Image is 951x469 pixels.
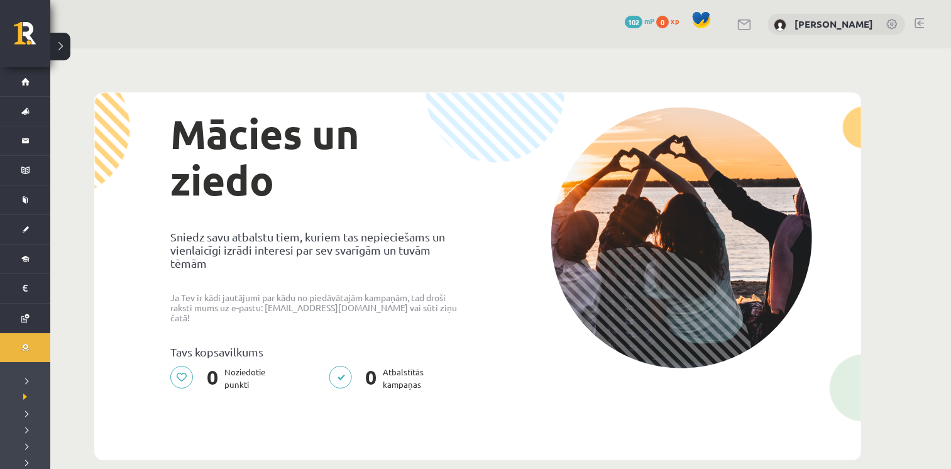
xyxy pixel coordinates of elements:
[14,22,50,53] a: Rīgas 1. Tālmācības vidusskola
[625,16,654,26] a: 102 mP
[170,230,468,270] p: Sniedz savu atbalstu tiem, kuriem tas nepieciešams un vienlaicīgi izrādi interesi par sev svarīgā...
[170,292,468,323] p: Ja Tev ir kādi jautājumi par kādu no piedāvātajām kampaņām, tad droši raksti mums uz e-pastu: [EM...
[656,16,669,28] span: 0
[671,16,679,26] span: xp
[625,16,642,28] span: 102
[774,19,786,31] img: Megija Jaunzeme
[201,366,224,391] span: 0
[794,18,873,30] a: [PERSON_NAME]
[329,366,431,391] p: Atbalstītās kampaņas
[170,111,468,204] h1: Mācies un ziedo
[551,107,812,368] img: donation-campaign-image-5f3e0036a0d26d96e48155ce7b942732c76651737588babb5c96924e9bd6788c.png
[170,366,273,391] p: Noziedotie punkti
[170,345,468,358] p: Tavs kopsavilkums
[359,366,383,391] span: 0
[656,16,685,26] a: 0 xp
[644,16,654,26] span: mP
